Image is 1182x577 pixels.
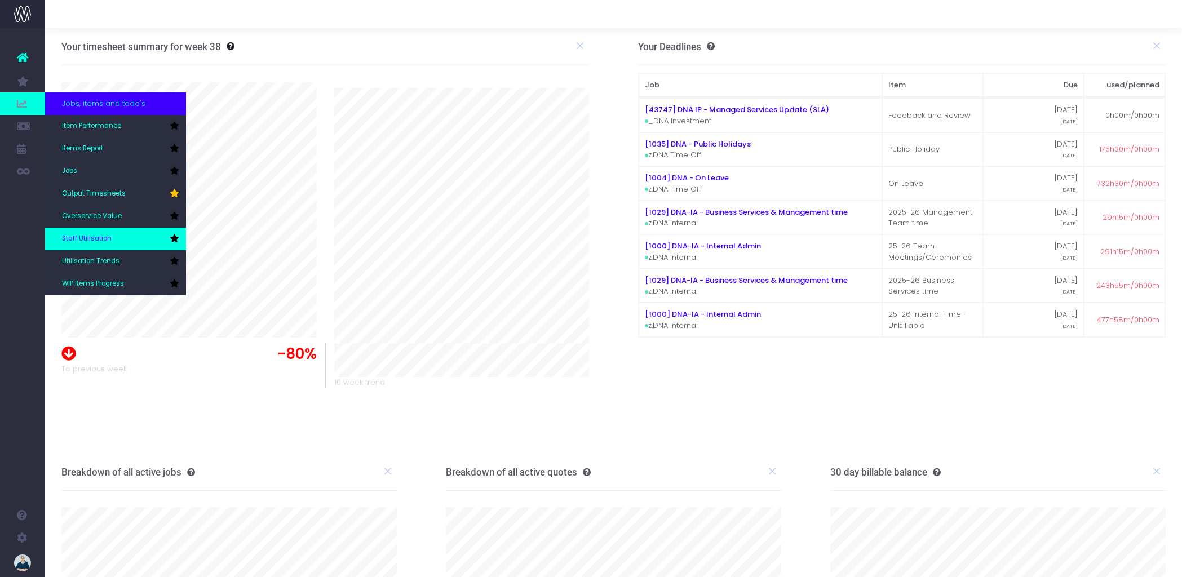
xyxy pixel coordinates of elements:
[983,234,1084,269] td: [DATE]
[45,160,186,183] a: Jobs
[645,207,848,218] a: [1029] DNA-IA - Business Services & Management time
[1097,178,1159,189] span: 732h30m/0h00m
[62,98,145,109] span: Jobs, items and todo's
[983,201,1084,235] td: [DATE]
[882,98,983,132] td: Feedback and Review
[882,166,983,201] td: On Leave
[1060,152,1078,159] span: [DATE]
[639,73,882,97] th: Job: activate to sort column ascending
[983,303,1084,337] td: [DATE]
[639,234,882,269] td: z.DNA Internal
[1105,110,1159,121] span: 0h00m/0h00m
[1103,212,1159,223] span: 29h15m/0h00m
[62,256,119,267] span: Utilisation Trends
[882,73,983,97] th: Item: activate to sort column ascending
[62,189,126,199] span: Output Timesheets
[446,467,591,478] h3: Breakdown of all active quotes
[983,132,1084,167] td: [DATE]
[882,132,983,167] td: Public Holiday
[1060,322,1078,330] span: [DATE]
[645,104,829,115] a: [43747] DNA IP - Managed Services Update (SLA)
[62,279,124,289] span: WIP Items Progress
[62,211,122,221] span: Overservice Value
[1060,288,1078,296] span: [DATE]
[639,269,882,303] td: z.DNA Internal
[45,228,186,250] a: Staff Utilisation
[1060,186,1078,194] span: [DATE]
[639,303,882,337] td: z.DNA Internal
[62,144,103,154] span: Items Report
[983,98,1084,132] td: [DATE]
[983,73,1084,97] th: Due: activate to sort column ascending
[1097,314,1159,326] span: 477h58m/0h00m
[830,467,941,478] h3: 30 day billable balance
[638,41,715,52] h3: Your Deadlines
[45,183,186,205] a: Output Timesheets
[645,275,848,286] a: [1029] DNA-IA - Business Services & Management time
[1100,246,1159,258] span: 291h15m/0h00m
[882,201,983,235] td: 2025-26 Management Team time
[1060,220,1078,228] span: [DATE]
[45,115,186,137] a: Item Performance
[1084,73,1165,97] th: used/planned: activate to sort column ascending
[645,172,729,183] a: [1004] DNA - On Leave
[14,554,31,571] img: images/default_profile_image.png
[62,121,121,131] span: Item Performance
[983,166,1084,201] td: [DATE]
[334,377,385,388] span: 10 week trend
[45,250,186,273] a: Utilisation Trends
[882,234,983,269] td: 25-26 Team Meetings/Ceremonies
[45,137,186,160] a: Items Report
[645,241,761,251] a: [1000] DNA-IA - Internal Admin
[62,234,112,244] span: Staff Utilisation
[61,467,195,478] h3: Breakdown of all active jobs
[639,132,882,167] td: z.DNA Time Off
[983,269,1084,303] td: [DATE]
[62,166,77,176] span: Jobs
[1099,144,1159,155] span: 175h30m/0h00m
[1060,254,1078,262] span: [DATE]
[1060,118,1078,126] span: [DATE]
[882,303,983,337] td: 25-26 Internal Time - Unbillable
[639,201,882,235] td: z.DNA Internal
[882,269,983,303] td: 2025-26 Business Services time
[61,41,221,52] h3: Your timesheet summary for week 38
[1096,280,1159,291] span: 243h55m/0h00m
[639,98,882,132] td: _DNA Investment
[45,205,186,228] a: Overservice Value
[277,343,317,365] span: -80%
[639,166,882,201] td: z.DNA Time Off
[45,273,186,295] a: WIP Items Progress
[645,309,761,319] a: [1000] DNA-IA - Internal Admin
[645,139,751,149] a: [1035] DNA - Public Holidays
[61,363,127,375] span: To previous week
